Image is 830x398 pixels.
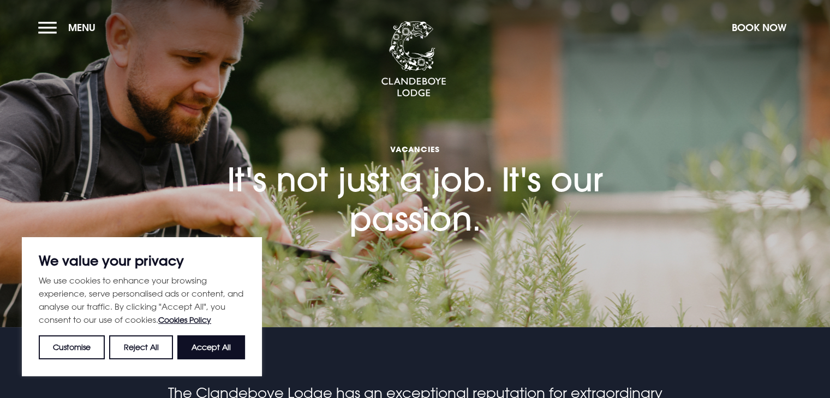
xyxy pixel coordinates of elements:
[68,21,95,34] span: Menu
[177,335,245,359] button: Accept All
[197,144,634,154] span: Vacancies
[381,21,446,98] img: Clandeboye Lodge
[726,16,792,39] button: Book Now
[39,335,105,359] button: Customise
[39,254,245,267] p: We value your privacy
[158,315,211,324] a: Cookies Policy
[197,94,634,238] h1: It's not just a job. It's our passion.
[39,274,245,327] p: We use cookies to enhance your browsing experience, serve personalised ads or content, and analys...
[109,335,172,359] button: Reject All
[22,237,262,376] div: We value your privacy
[38,16,101,39] button: Menu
